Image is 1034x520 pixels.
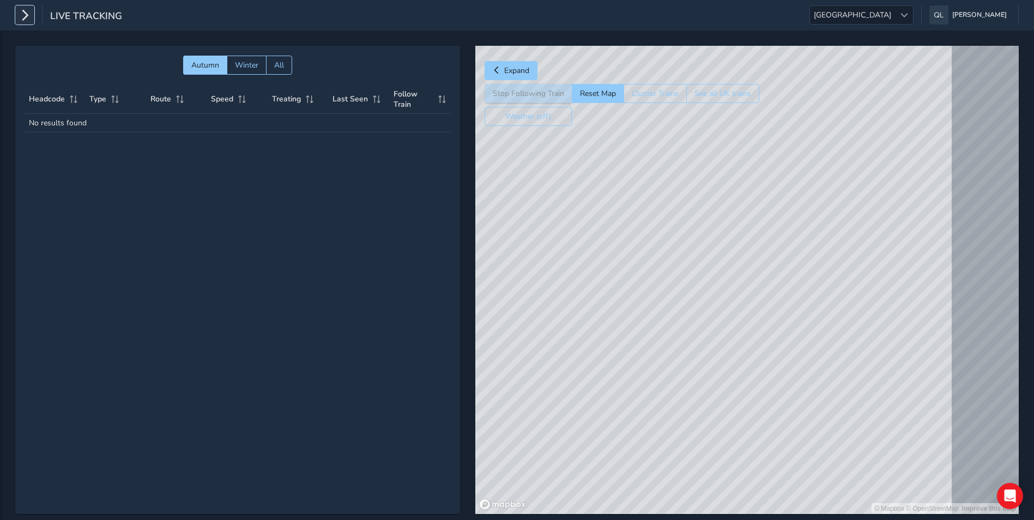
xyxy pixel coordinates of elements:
[485,61,537,80] button: Expand
[235,60,258,70] span: Winter
[929,5,1011,25] button: [PERSON_NAME]
[686,84,759,103] button: See all UK trains
[89,94,106,104] span: Type
[485,107,572,126] button: Weather (off)
[332,94,368,104] span: Last Seen
[572,84,624,103] button: Reset Map
[191,60,219,70] span: Autumn
[997,483,1023,509] div: Open Intercom Messenger
[227,56,266,75] button: Winter
[504,65,529,76] span: Expand
[810,6,895,24] span: [GEOGRAPHIC_DATA]
[274,60,284,70] span: All
[211,94,233,104] span: Speed
[624,84,686,103] button: Cluster Trains
[29,94,65,104] span: Headcode
[272,94,301,104] span: Treating
[952,5,1007,25] span: [PERSON_NAME]
[50,9,122,25] span: Live Tracking
[183,56,227,75] button: Autumn
[25,114,451,132] td: No results found
[150,94,171,104] span: Route
[266,56,292,75] button: All
[394,89,434,110] span: Follow Train
[929,5,948,25] img: diamond-layout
